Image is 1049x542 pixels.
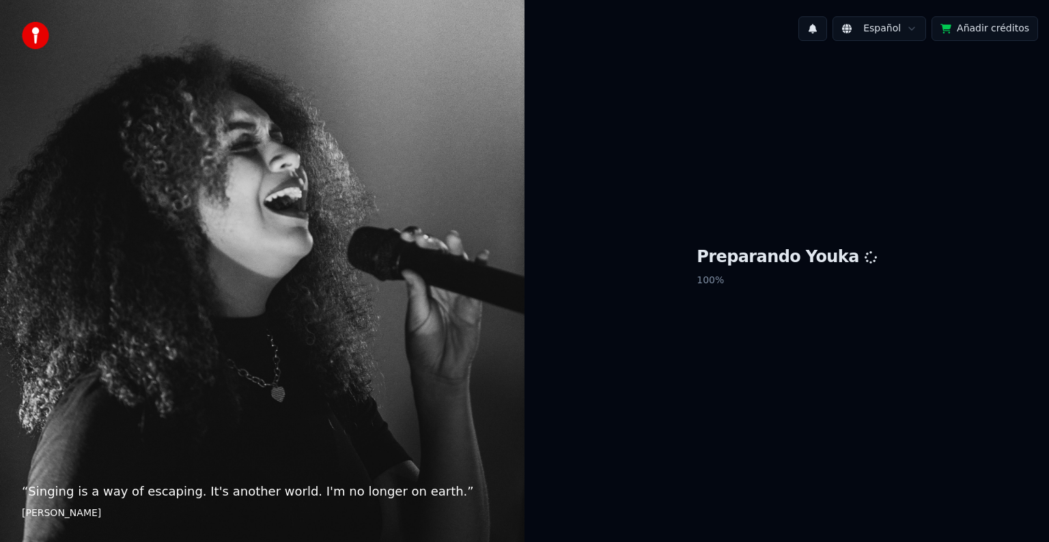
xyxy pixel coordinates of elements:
h1: Preparando Youka [697,246,877,268]
p: “ Singing is a way of escaping. It's another world. I'm no longer on earth. ” [22,482,503,501]
p: 100 % [697,268,877,293]
button: Añadir créditos [932,16,1038,41]
footer: [PERSON_NAME] [22,507,503,520]
img: youka [22,22,49,49]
